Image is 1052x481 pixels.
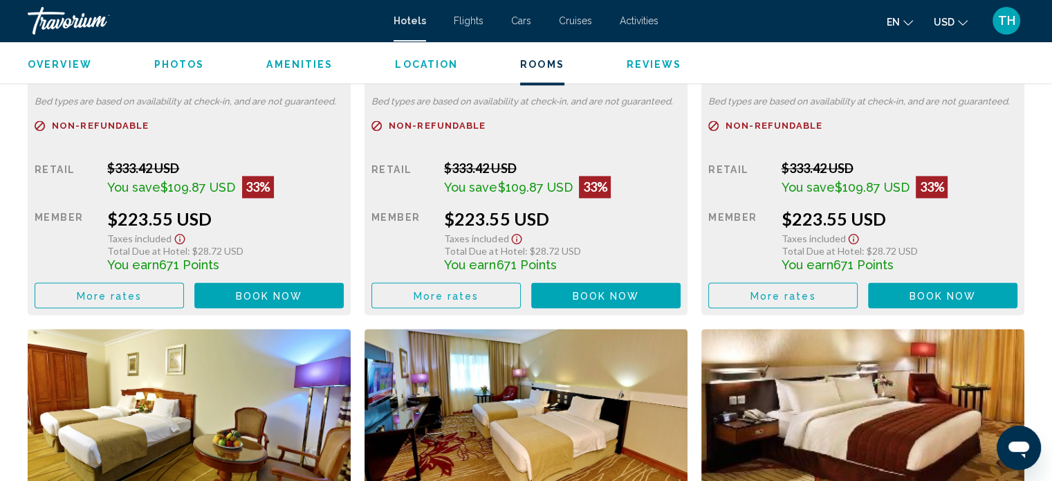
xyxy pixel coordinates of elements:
[998,14,1015,28] span: TH
[845,229,862,245] button: Show Taxes and Fees disclaimer
[395,59,458,70] span: Location
[395,58,458,71] button: Location
[531,282,681,308] button: Book now
[194,282,344,308] button: Book now
[781,180,834,194] span: You save
[781,161,1017,176] div: $333.42 USD
[496,257,556,272] span: 671 Points
[394,15,426,26] a: Hotels
[159,257,219,272] span: 671 Points
[726,121,822,130] span: Non-refundable
[371,208,434,272] div: Member
[444,208,681,229] div: $223.55 USD
[573,290,640,301] span: Book now
[497,180,572,194] span: $109.87 USD
[160,180,235,194] span: $109.87 USD
[371,282,521,308] button: More rates
[781,233,845,244] span: Taxes included
[559,15,592,26] a: Cruises
[242,176,274,198] div: 33%
[620,15,658,26] a: Activities
[28,58,92,71] button: Overview
[579,176,611,198] div: 33%
[107,245,187,257] span: Total Due at Hotel
[107,257,159,272] span: You earn
[444,233,508,244] span: Taxes included
[444,161,681,176] div: $333.42 USD
[627,59,682,70] span: Reviews
[868,282,1017,308] button: Book now
[444,245,681,257] div: : $28.72 USD
[266,59,333,70] span: Amenities
[35,97,344,107] p: Bed types are based on availability at check-in, and are not guaranteed.
[520,58,564,71] button: Rooms
[511,15,531,26] a: Cars
[910,290,977,301] span: Book now
[520,59,564,70] span: Rooms
[35,161,97,198] div: Retail
[389,121,486,130] span: Non-refundable
[887,12,913,32] button: Change language
[444,245,524,257] span: Total Due at Hotel
[52,121,149,130] span: Non-refundable
[934,12,968,32] button: Change currency
[107,245,344,257] div: : $28.72 USD
[371,97,681,107] p: Bed types are based on availability at check-in, and are not guaranteed.
[934,17,954,28] span: USD
[988,6,1024,35] button: User Menu
[781,257,833,272] span: You earn
[997,426,1041,470] iframe: Button to launch messaging window
[77,290,142,301] span: More rates
[107,180,160,194] span: You save
[781,245,1017,257] div: : $28.72 USD
[508,229,525,245] button: Show Taxes and Fees disclaimer
[266,58,333,71] button: Amenities
[444,257,496,272] span: You earn
[833,257,893,272] span: 671 Points
[107,233,172,244] span: Taxes included
[708,97,1017,107] p: Bed types are based on availability at check-in, and are not guaranteed.
[708,282,858,308] button: More rates
[781,245,861,257] span: Total Due at Hotel
[107,208,344,229] div: $223.55 USD
[236,290,303,301] span: Book now
[708,161,770,198] div: Retail
[28,7,380,35] a: Travorium
[414,290,479,301] span: More rates
[35,282,184,308] button: More rates
[454,15,483,26] a: Flights
[887,17,900,28] span: en
[172,229,188,245] button: Show Taxes and Fees disclaimer
[834,180,909,194] span: $109.87 USD
[371,161,434,198] div: Retail
[750,290,816,301] span: More rates
[916,176,948,198] div: 33%
[35,208,97,272] div: Member
[154,59,205,70] span: Photos
[708,208,770,272] div: Member
[154,58,205,71] button: Photos
[28,59,92,70] span: Overview
[107,161,344,176] div: $333.42 USD
[444,180,497,194] span: You save
[781,208,1017,229] div: $223.55 USD
[627,58,682,71] button: Reviews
